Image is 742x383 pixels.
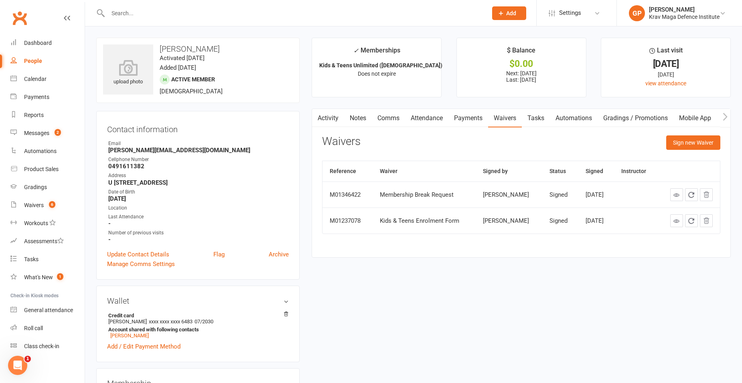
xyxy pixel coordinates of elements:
h3: Waivers [322,135,361,148]
a: Comms [372,109,405,127]
span: Settings [559,4,581,22]
div: Tasks [24,256,39,262]
h3: [PERSON_NAME] [103,44,293,53]
span: 2 [55,129,61,136]
div: Assessments [24,238,64,244]
a: Automations [10,142,85,160]
div: Product Sales [24,166,59,172]
div: Email [108,140,289,147]
a: People [10,52,85,70]
span: 6 [49,201,55,208]
div: Kids & Teens Enrolment Form [380,218,469,224]
div: Last visit [649,45,683,60]
a: Waivers 6 [10,196,85,214]
a: Tasks [522,109,550,127]
a: Gradings / Promotions [598,109,673,127]
div: Calendar [24,76,47,82]
strong: [DATE] [108,195,289,202]
div: Last Attendance [108,213,289,221]
span: [DEMOGRAPHIC_DATA] [160,88,223,95]
a: General attendance kiosk mode [10,301,85,319]
div: Workouts [24,220,48,226]
div: Date of Birth [108,188,289,196]
i: ✓ [353,47,359,54]
div: Payments [24,94,49,100]
div: Waivers [24,202,44,208]
div: upload photo [103,60,153,86]
a: Activity [312,109,344,127]
div: Signed [549,191,571,198]
div: Roll call [24,325,43,331]
th: Instructor [614,161,657,181]
div: $0.00 [464,60,579,68]
div: Memberships [353,45,400,60]
a: Mobile App [673,109,717,127]
a: Gradings [10,178,85,196]
div: GP [629,5,645,21]
span: 07/2030 [195,318,213,325]
div: [DATE] [608,60,723,68]
a: Automations [550,109,598,127]
a: Payments [10,88,85,106]
div: Reports [24,112,44,118]
a: Archive [269,250,289,259]
span: Active member [171,76,215,83]
th: Waiver [373,161,476,181]
span: 1 [24,356,31,362]
a: Flag [213,250,225,259]
div: [DATE] [608,70,723,79]
a: Assessments [10,232,85,250]
a: Add / Edit Payment Method [107,342,180,351]
div: [PERSON_NAME] [649,6,720,13]
th: Signed [578,161,614,181]
a: Attendance [405,109,448,127]
strong: Kids & Teens Unlimited ([DEMOGRAPHIC_DATA]) [319,62,442,69]
span: Does not expire [358,71,396,77]
strong: - [108,236,289,243]
a: Dashboard [10,34,85,52]
a: Workouts [10,214,85,232]
div: People [24,58,42,64]
a: Class kiosk mode [10,337,85,355]
span: xxxx xxxx xxxx 6483 [149,318,193,325]
div: Class check-in [24,343,59,349]
div: Signed [549,218,571,224]
div: [DATE] [586,218,607,224]
div: [DATE] [586,191,607,198]
strong: U [STREET_ADDRESS] [108,179,289,186]
div: M01346422 [330,191,365,198]
a: Product Sales [10,160,85,178]
li: [PERSON_NAME] [107,311,289,340]
a: Update Contact Details [107,250,169,259]
div: Address [108,172,289,179]
div: Gradings [24,184,47,190]
div: [PERSON_NAME] [483,191,535,198]
input: Search... [105,8,482,19]
th: Signed by [476,161,542,181]
strong: [PERSON_NAME][EMAIL_ADDRESS][DOMAIN_NAME] [108,147,289,154]
span: Add [506,10,516,16]
div: [PERSON_NAME] [483,218,535,224]
a: Manage Comms Settings [107,259,175,269]
div: Location [108,204,289,212]
time: Activated [DATE] [160,54,205,62]
th: Reference [322,161,372,181]
th: Status [542,161,578,181]
div: $ Balance [507,45,535,60]
a: Tasks [10,250,85,268]
a: [PERSON_NAME] [110,333,149,339]
div: Dashboard [24,40,52,46]
strong: 0491611382 [108,163,289,170]
strong: - [108,220,289,227]
h3: Wallet [107,296,289,305]
a: Notes [344,109,372,127]
div: Membership Break Request [380,191,469,198]
div: Cellphone Number [108,156,289,163]
a: Payments [448,109,488,127]
div: What's New [24,274,53,280]
a: Messages 2 [10,124,85,142]
p: Next: [DATE] Last: [DATE] [464,70,579,83]
a: view attendance [645,80,686,87]
div: Number of previous visits [108,229,289,237]
strong: Credit card [108,312,285,318]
